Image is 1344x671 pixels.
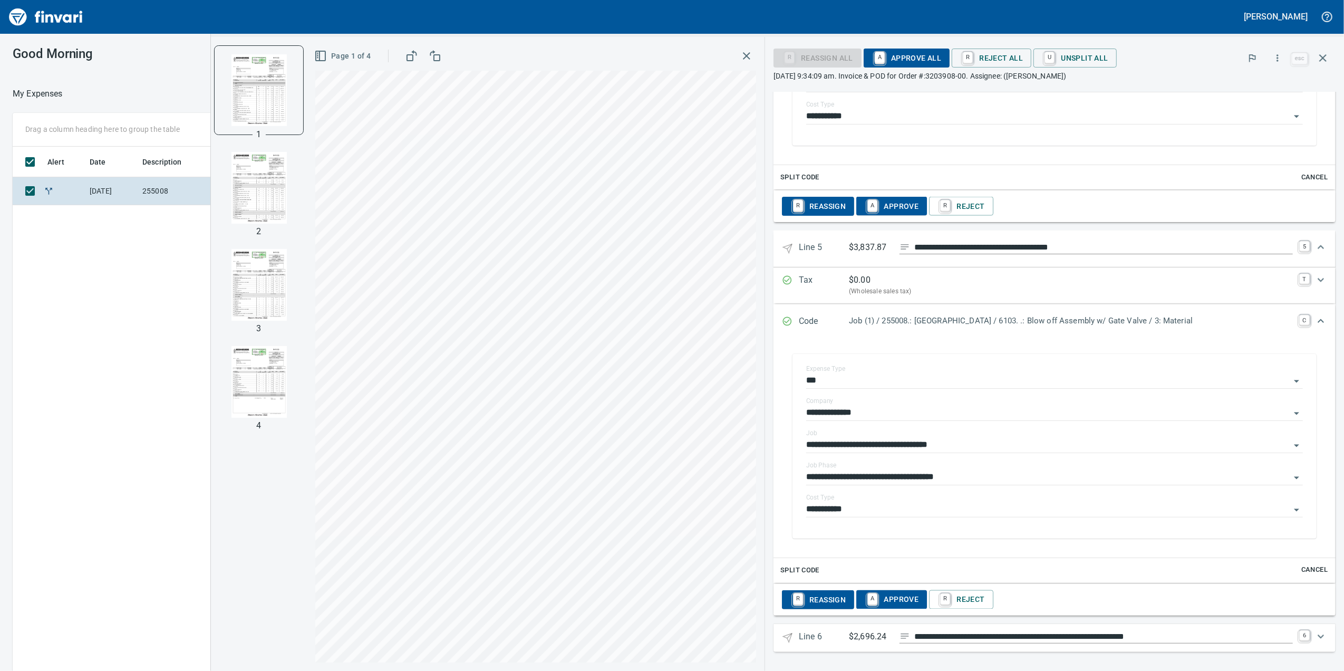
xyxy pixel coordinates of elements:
[1289,438,1304,453] button: Open
[952,49,1031,68] button: RReject All
[1033,49,1116,68] button: UUnsplit All
[849,241,891,254] p: $3,837.87
[1241,46,1264,70] button: Flag
[1244,11,1308,22] h5: [PERSON_NAME]
[806,366,845,372] label: Expense Type
[138,177,233,205] td: 255008
[799,630,849,646] p: Line 6
[773,71,1336,81] p: [DATE] 9:34:09 am. Invoice & POD for Order #:3203908-00. Assignee: ([PERSON_NAME])
[773,53,862,62] div: Reassign All
[1299,630,1310,641] a: 6
[780,564,819,577] span: Split Code
[1299,315,1310,325] a: C
[940,200,950,212] a: R
[316,50,371,63] span: Page 1 of 4
[778,562,822,579] button: Split Code
[257,419,262,432] p: 4
[1289,109,1304,124] button: Open
[865,197,918,215] span: Approve
[312,46,375,66] button: Page 1 of 4
[1042,49,1108,67] span: Unsplit All
[875,52,885,63] a: A
[85,177,138,205] td: [DATE]
[223,152,295,224] img: Page 2
[13,46,347,61] h3: Good Morning
[799,315,849,329] p: Code
[773,624,1336,652] div: Expand
[806,101,835,108] label: Cost Type
[940,593,950,605] a: R
[142,156,196,168] span: Description
[223,249,295,321] img: Page 3
[849,286,1293,297] p: (Wholesale sales tax)
[793,200,803,212] a: R
[773,267,1336,303] div: Expand
[806,398,834,405] label: Company
[1299,241,1310,252] a: 5
[13,88,63,100] nav: breadcrumb
[790,591,846,609] span: Reassign
[778,169,822,186] button: Split Code
[1242,8,1310,25] button: [PERSON_NAME]
[867,593,877,605] a: A
[849,315,1293,327] p: Job (1) / 255008.: [GEOGRAPHIC_DATA] / 6103. .: Blow off Assembly w/ Gate Valve / 3: Material
[806,463,836,469] label: Job Phase
[849,630,891,644] p: $2,696.24
[782,197,854,216] button: RReassign
[1298,169,1331,186] button: Cancel
[773,190,1336,222] div: Expand
[1299,274,1310,284] a: T
[849,274,871,286] p: $ 0.00
[937,197,984,215] span: Reject
[1298,562,1331,579] button: Cancel
[872,49,941,67] span: Approve All
[790,197,846,215] span: Reassign
[47,156,78,168] span: Alert
[773,231,1336,267] div: Expand
[1289,406,1304,421] button: Open
[47,156,64,168] span: Alert
[773,304,1336,339] div: Expand
[1289,503,1304,517] button: Open
[799,274,849,297] p: Tax
[257,322,262,335] p: 3
[782,590,854,609] button: RReassign
[960,49,1023,67] span: Reject All
[856,197,927,216] button: AApprove
[1289,471,1304,485] button: Open
[1300,564,1329,577] span: Cancel
[780,171,819,184] span: Split Code
[799,241,849,256] p: Line 5
[864,49,950,68] button: AApprove All
[142,156,182,168] span: Description
[929,197,993,216] button: RReject
[257,225,262,238] p: 2
[13,88,63,100] p: My Expenses
[793,593,803,605] a: R
[6,4,85,30] img: Finvari
[773,584,1336,616] div: Expand
[865,591,918,609] span: Approve
[856,590,927,609] button: AApprove
[43,187,54,194] span: Split transaction
[1289,374,1304,389] button: Open
[25,124,180,135] p: Drag a column heading here to group the table
[223,346,295,418] img: Page 4
[929,590,993,609] button: RReject
[1300,171,1329,184] span: Cancel
[963,52,973,63] a: R
[806,430,817,437] label: Job
[773,339,1336,583] div: Expand
[1289,45,1336,71] span: Close invoice
[257,128,262,141] p: 1
[90,156,106,168] span: Date
[867,200,877,212] a: A
[1045,52,1055,63] a: U
[937,591,984,609] span: Reject
[1292,53,1308,64] a: esc
[223,54,295,126] img: Page 1
[90,156,120,168] span: Date
[806,495,835,501] label: Cost Type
